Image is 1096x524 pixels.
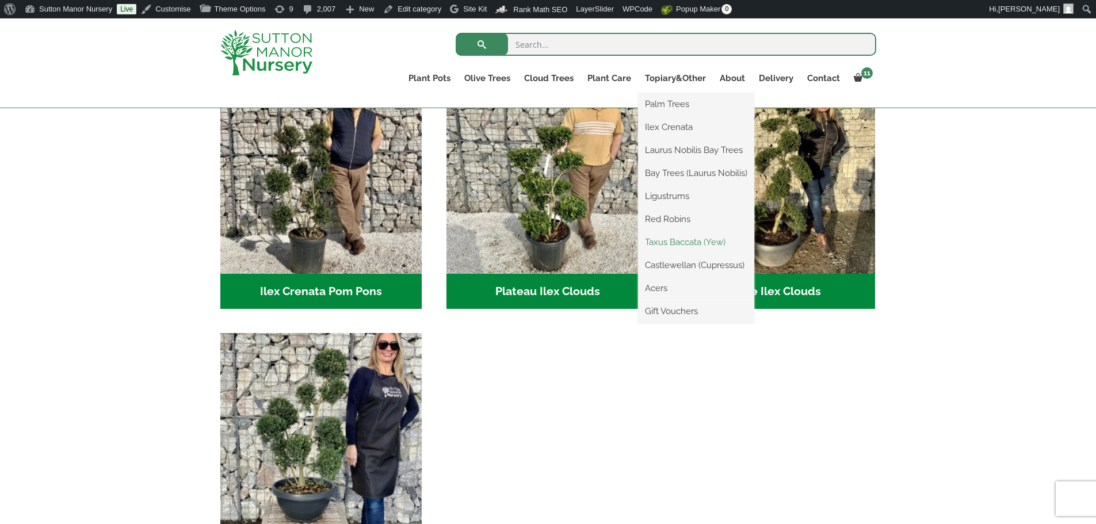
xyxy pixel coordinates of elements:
span: Site Kit [463,5,487,13]
h2: Ilex Crenata Pom Pons [220,274,422,309]
a: Visit product category Plateau Ilex Clouds [446,72,648,309]
a: 11 [847,70,876,86]
a: Castlewellan (Cupressus) [638,257,754,274]
a: Visit product category Ilex Crenata Pom Pons [220,72,422,309]
img: Large Ilex Clouds [673,72,875,274]
a: Red Robins [638,211,754,228]
a: Cloud Trees [517,70,581,86]
img: Plateau Ilex Clouds [446,72,648,274]
a: Topiary&Other [638,70,713,86]
span: [PERSON_NAME] [998,5,1060,13]
span: Rank Math SEO [513,5,567,14]
a: Contact [800,70,847,86]
a: Delivery [752,70,800,86]
h2: Plateau Ilex Clouds [446,274,648,309]
img: logo [220,30,312,75]
input: Search... [456,33,876,56]
a: Live [117,4,136,14]
a: Plant Pots [402,70,457,86]
a: Olive Trees [457,70,517,86]
a: Gift Vouchers [638,303,754,320]
img: Ilex Crenata Pom Pons [220,72,422,274]
a: Plant Care [581,70,638,86]
a: Bay Trees (Laurus Nobilis) [638,165,754,182]
a: Laurus Nobilis Bay Trees [638,141,754,159]
a: Acers [638,280,754,297]
a: Visit product category Large Ilex Clouds [673,72,875,309]
a: Ilex Crenata [638,118,754,136]
a: Palm Trees [638,95,754,113]
a: About [713,70,752,86]
a: Taxus Baccata (Yew) [638,234,754,251]
span: 11 [861,67,873,79]
a: Ligustrums [638,188,754,205]
h2: Large Ilex Clouds [673,274,875,309]
span: 0 [721,4,732,14]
